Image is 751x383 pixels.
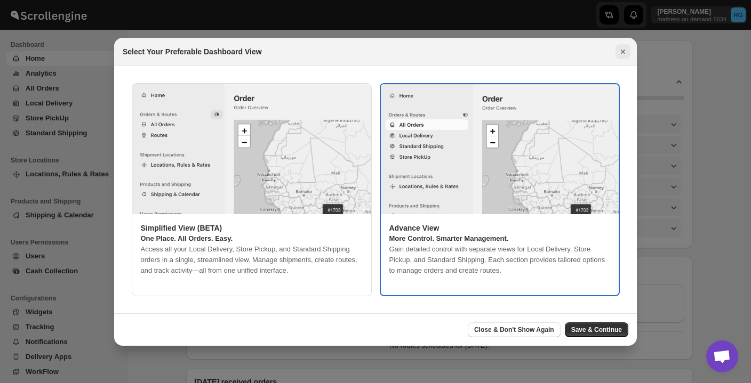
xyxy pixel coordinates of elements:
[123,46,262,57] h2: Select Your Preferable Dashboard View
[616,44,630,59] button: Close
[571,325,622,334] span: Save & Continue
[141,233,363,244] p: One Place. All Orders. Easy.
[389,223,610,233] p: Advance View
[381,84,619,215] img: legacy
[706,340,738,372] div: Open chat
[141,223,363,233] p: Simplified View (BETA)
[468,322,561,337] button: Close & Don't Show Again
[141,244,363,276] p: Access all your Local Delivery, Store Pickup, and Standard Shipping orders in a single, streamlin...
[389,244,610,276] p: Gain detailed control with separate views for Local Delivery, Store Pickup, and Standard Shipping...
[132,84,371,214] img: simplified
[474,325,554,334] span: Close & Don't Show Again
[565,322,628,337] button: Save & Continue
[389,233,610,244] p: More Control. Smarter Management.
